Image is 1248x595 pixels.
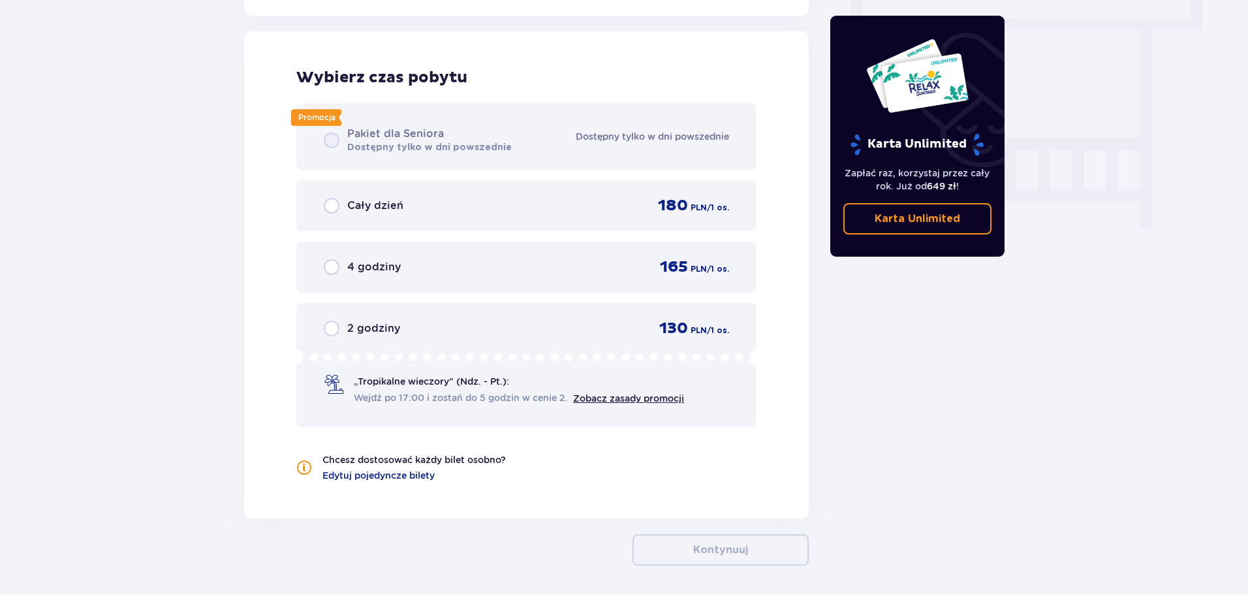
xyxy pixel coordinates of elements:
[843,203,992,234] a: Karta Unlimited
[691,202,707,214] p: PLN
[707,325,729,336] p: / 1 os.
[347,260,401,274] p: 4 godziny
[691,263,707,275] p: PLN
[691,325,707,336] p: PLN
[573,393,684,404] a: Zobacz zasady promocji
[322,453,506,466] p: Chcesz dostosować każdy bilet osobno?
[849,133,985,156] p: Karta Unlimited
[347,321,400,336] p: 2 godziny
[658,196,688,216] p: 180
[659,319,688,338] p: 130
[707,202,729,214] p: / 1 os.
[347,199,403,213] p: Cały dzień
[707,263,729,275] p: / 1 os.
[296,68,757,88] p: Wybierz czas pobytu
[660,257,688,277] p: 165
[354,375,509,388] p: „Tropikalne wieczory" (Ndz. - Pt.):
[322,469,435,482] a: Edytuj pojedyncze bilety
[843,167,992,193] p: Zapłać raz, korzystaj przez cały rok. Już od !
[693,543,748,557] p: Kontynuuj
[632,534,809,566] button: Kontynuuj
[354,391,568,404] span: Wejdź po 17:00 i zostań do 5 godzin w cenie 2.
[927,181,956,191] span: 649 zł
[875,212,960,226] p: Karta Unlimited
